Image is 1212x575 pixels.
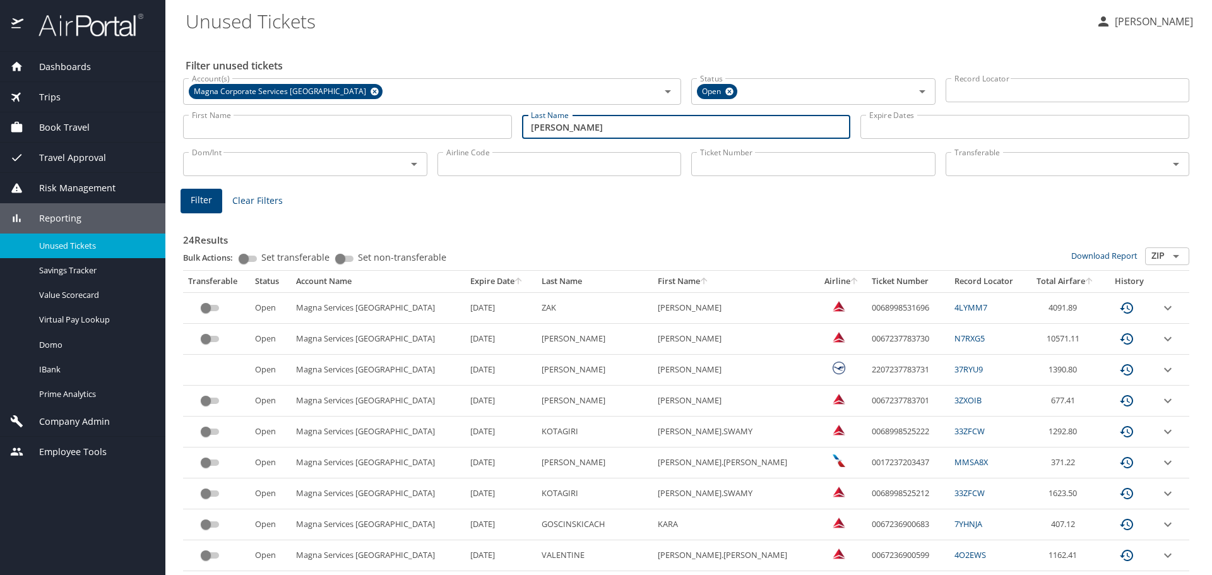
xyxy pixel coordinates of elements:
td: [DATE] [465,448,537,478]
span: Magna Corporate Services [GEOGRAPHIC_DATA] [189,85,374,98]
button: expand row [1160,362,1175,377]
td: [DATE] [465,386,537,417]
button: expand row [1160,331,1175,347]
td: 1292.80 [1027,417,1103,448]
a: 7YHNJA [954,518,982,530]
td: [PERSON_NAME].[PERSON_NAME] [653,448,816,478]
span: Virtual Pay Lookup [39,314,150,326]
td: [DATE] [465,509,537,540]
td: 371.22 [1027,448,1103,478]
td: Magna Services [GEOGRAPHIC_DATA] [291,355,465,386]
span: Employee Tools [23,445,107,459]
td: 0068998525212 [867,478,949,509]
span: Prime Analytics [39,388,150,400]
span: Reporting [23,211,81,225]
td: 0067236900599 [867,540,949,571]
img: American Airlines [833,454,845,467]
th: Airline [816,271,867,292]
td: ZAK [537,292,652,323]
button: expand row [1160,486,1175,501]
td: Magna Services [GEOGRAPHIC_DATA] [291,448,465,478]
th: Account Name [291,271,465,292]
td: 0068998531696 [867,292,949,323]
span: Clear Filters [232,193,283,209]
span: Trips [23,90,61,104]
span: Risk Management [23,181,116,195]
td: 1623.50 [1027,478,1103,509]
span: Unused Tickets [39,240,150,252]
button: expand row [1160,300,1175,316]
td: 407.12 [1027,509,1103,540]
th: First Name [653,271,816,292]
td: [PERSON_NAME] [653,324,816,355]
button: sort [850,278,859,286]
img: airportal-logo.png [25,13,143,37]
button: Open [659,83,677,100]
td: 10571.11 [1027,324,1103,355]
th: Ticket Number [867,271,949,292]
th: History [1103,271,1155,292]
td: Open [250,355,291,386]
h1: Unused Tickets [186,1,1086,40]
td: KOTAGIRI [537,478,652,509]
td: [PERSON_NAME].[PERSON_NAME] [653,540,816,571]
div: Magna Corporate Services [GEOGRAPHIC_DATA] [189,84,383,99]
span: Dashboards [23,60,91,74]
td: Open [250,509,291,540]
td: Open [250,478,291,509]
span: Set non-transferable [358,253,446,262]
td: Magna Services [GEOGRAPHIC_DATA] [291,417,465,448]
button: expand row [1160,548,1175,563]
a: MMSA8X [954,456,988,468]
button: expand row [1160,517,1175,532]
td: Open [250,386,291,417]
img: Delta Airlines [833,393,845,405]
span: Value Scorecard [39,289,150,301]
button: Open [1167,247,1185,265]
td: KARA [653,509,816,540]
th: Last Name [537,271,652,292]
a: 37RYU9 [954,364,983,375]
td: [PERSON_NAME] [537,324,652,355]
td: [DATE] [465,478,537,509]
h2: Filter unused tickets [186,56,1192,76]
span: Travel Approval [23,151,106,165]
td: [DATE] [465,324,537,355]
td: Magna Services [GEOGRAPHIC_DATA] [291,324,465,355]
img: Delta Airlines [833,547,845,560]
a: 4O2EWS [954,549,986,560]
img: Delta Airlines [833,485,845,498]
td: [PERSON_NAME] [537,386,652,417]
span: Company Admin [23,415,110,429]
td: [DATE] [465,540,537,571]
td: [PERSON_NAME] [653,355,816,386]
td: Open [250,324,291,355]
span: Set transferable [261,253,330,262]
img: Delta Airlines [833,516,845,529]
td: [PERSON_NAME] [653,386,816,417]
td: 0067237783730 [867,324,949,355]
button: Filter [181,189,222,213]
button: expand row [1160,455,1175,470]
td: [PERSON_NAME].SWAMY [653,478,816,509]
td: Open [250,417,291,448]
td: [PERSON_NAME] [653,292,816,323]
h3: 24 Results [183,225,1189,247]
td: 1390.80 [1027,355,1103,386]
td: Magna Services [GEOGRAPHIC_DATA] [291,386,465,417]
td: 0068998525222 [867,417,949,448]
td: 0017237203437 [867,448,949,478]
span: Book Travel [23,121,90,134]
a: Download Report [1071,250,1138,261]
div: Open [697,84,737,99]
td: VALENTINE [537,540,652,571]
td: Open [250,292,291,323]
img: Delta Airlines [833,331,845,343]
span: Open [697,85,728,98]
span: Savings Tracker [39,264,150,276]
a: N7RXG5 [954,333,985,344]
td: 1162.41 [1027,540,1103,571]
button: expand row [1160,424,1175,439]
img: icon-airportal.png [11,13,25,37]
td: [DATE] [465,417,537,448]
